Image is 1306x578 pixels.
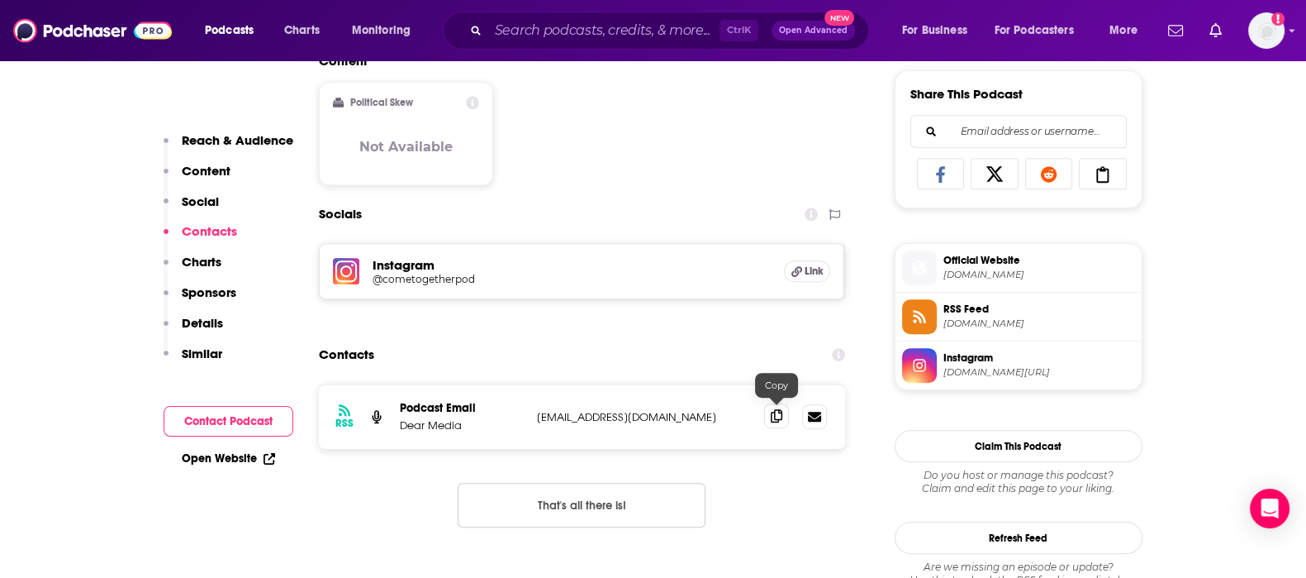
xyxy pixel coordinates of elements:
[182,284,236,300] p: Sponsors
[340,17,432,44] button: open menu
[902,299,1135,334] a: RSS Feed[DOMAIN_NAME]
[182,223,237,239] p: Contacts
[1248,12,1285,49] button: Show profile menu
[537,410,752,424] p: [EMAIL_ADDRESS][DOMAIN_NAME]
[805,265,824,278] span: Link
[917,158,965,189] a: Share on Facebook
[193,17,275,44] button: open menu
[182,254,221,270] p: Charts
[164,254,221,284] button: Charts
[333,258,359,284] img: iconImage
[458,12,885,50] div: Search podcasts, credits, & more...
[359,139,453,155] h3: Not Available
[352,19,411,42] span: Monitoring
[273,17,330,44] a: Charts
[943,253,1135,268] span: Official Website
[824,10,854,26] span: New
[373,257,772,273] h5: Instagram
[164,284,236,315] button: Sponsors
[488,17,719,44] input: Search podcasts, credits, & more...
[995,19,1074,42] span: For Podcasters
[164,132,293,163] button: Reach & Audience
[373,273,637,285] h5: @cometogetherpod
[182,163,230,179] p: Content
[1161,17,1190,45] a: Show notifications dropdown
[971,158,1019,189] a: Share on X/Twitter
[895,522,1142,554] button: Refresh Feed
[719,20,758,41] span: Ctrl K
[458,483,705,528] button: Nothing here.
[943,269,1135,281] span: art19.com
[182,346,222,361] p: Similar
[1098,17,1158,44] button: open menu
[350,97,413,108] h2: Political Skew
[943,302,1135,317] span: RSS Feed
[943,366,1135,379] span: instagram.com/cometogetherpod
[890,17,988,44] button: open menu
[164,406,293,437] button: Contact Podcast
[772,21,855,41] button: Open AdvancedNew
[1248,12,1285,49] span: Logged in as nicole.koremenos
[895,430,1142,462] button: Claim This Podcast
[335,417,354,430] h3: RSS
[182,451,275,466] a: Open Website
[1248,12,1285,49] img: User Profile
[373,273,772,285] a: @cometogetherpod
[284,19,320,42] span: Charts
[895,469,1142,495] div: Claim and edit this page to your liking.
[1250,489,1289,528] div: Open Intercom Messenger
[943,351,1135,365] span: Instagram
[902,348,1135,383] a: Instagram[DOMAIN_NAME][URL]
[319,339,374,370] h2: Contacts
[779,26,848,35] span: Open Advanced
[784,260,830,282] a: Link
[164,315,223,346] button: Details
[13,15,172,46] img: Podchaser - Follow, Share and Rate Podcasts
[164,193,219,224] button: Social
[400,418,524,432] p: Dear Media
[902,251,1135,285] a: Official Website[DOMAIN_NAME]
[924,116,1113,147] input: Email address or username...
[205,19,254,42] span: Podcasts
[164,346,222,376] button: Similar
[182,132,293,148] p: Reach & Audience
[902,19,967,42] span: For Business
[943,318,1135,330] span: rss.art19.com
[910,115,1127,148] div: Search followers
[1271,12,1285,26] svg: Add a profile image
[1203,17,1228,45] a: Show notifications dropdown
[164,223,237,254] button: Contacts
[400,401,524,415] p: Podcast Email
[895,469,1142,482] span: Do you host or manage this podcast?
[182,315,223,331] p: Details
[1079,158,1127,189] a: Copy Link
[319,198,362,230] h2: Socials
[164,163,230,193] button: Content
[910,86,1023,102] h3: Share This Podcast
[1025,158,1073,189] a: Share on Reddit
[1109,19,1137,42] span: More
[755,373,798,398] div: Copy
[182,193,219,209] p: Social
[984,17,1098,44] button: open menu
